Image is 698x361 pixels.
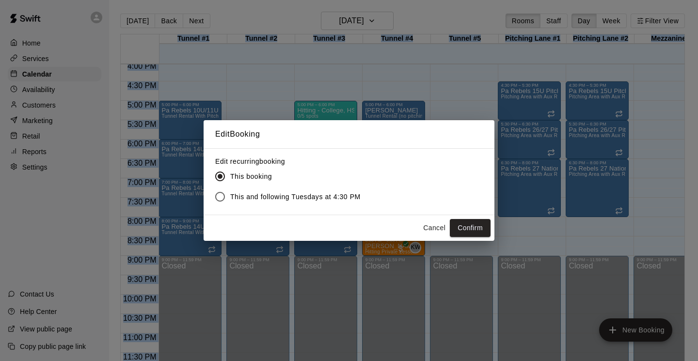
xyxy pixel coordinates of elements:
span: This booking [230,172,272,182]
button: Confirm [450,219,491,237]
span: This and following Tuesdays at 4:30 PM [230,192,361,202]
h2: Edit Booking [204,120,494,148]
button: Cancel [419,219,450,237]
label: Edit recurring booking [215,157,368,166]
